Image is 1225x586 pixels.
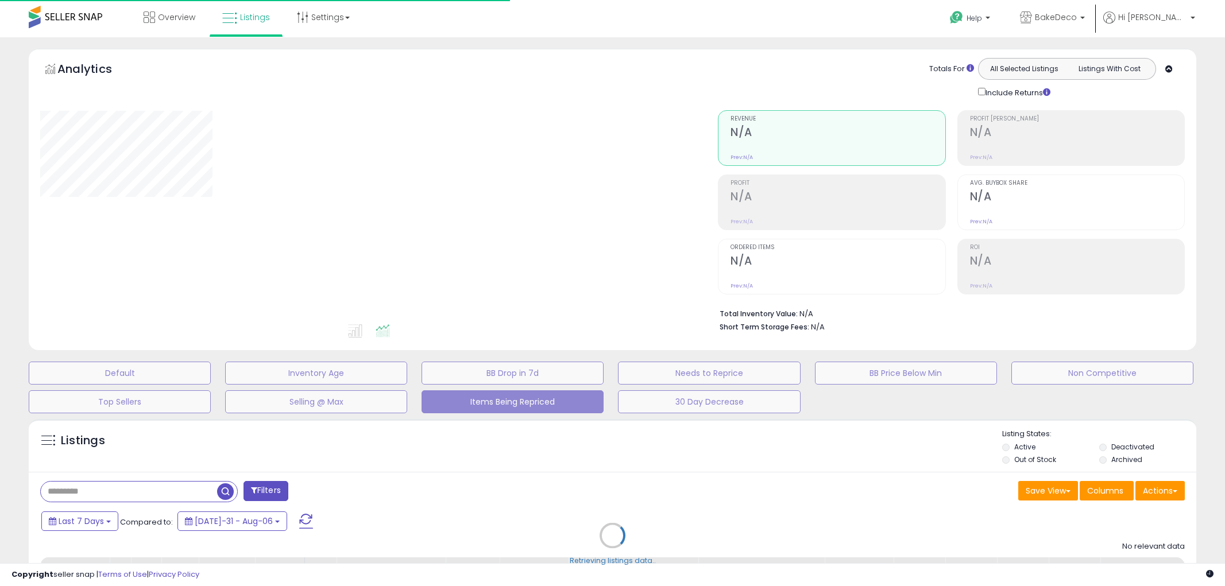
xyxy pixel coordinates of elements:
button: Non Competitive [1011,362,1193,385]
button: Inventory Age [225,362,407,385]
div: Include Returns [969,86,1064,99]
button: Default [29,362,211,385]
h2: N/A [970,254,1184,270]
span: Profit [PERSON_NAME] [970,116,1184,122]
span: Avg. Buybox Share [970,180,1184,187]
button: Items Being Repriced [422,390,604,413]
button: Top Sellers [29,390,211,413]
small: Prev: N/A [970,154,992,161]
span: Listings [240,11,270,23]
span: Profit [731,180,945,187]
h2: N/A [731,254,945,270]
div: Retrieving listings data.. [570,556,656,566]
button: All Selected Listings [981,61,1067,76]
strong: Copyright [11,569,53,580]
button: BB Drop in 7d [422,362,604,385]
span: Hi [PERSON_NAME] [1118,11,1187,23]
span: Revenue [731,116,945,122]
button: Selling @ Max [225,390,407,413]
b: Total Inventory Value: [720,309,798,319]
span: Overview [158,11,195,23]
a: Hi [PERSON_NAME] [1103,11,1195,37]
h2: N/A [970,126,1184,141]
div: seller snap | | [11,569,199,580]
span: BakeDeco [1035,11,1077,23]
h5: Analytics [57,61,134,80]
button: Listings With Cost [1066,61,1152,76]
span: Help [967,13,982,23]
span: N/A [811,321,825,332]
span: ROI [970,245,1184,251]
small: Prev: N/A [970,218,992,225]
small: Prev: N/A [731,154,753,161]
h2: N/A [731,126,945,141]
small: Prev: N/A [731,282,753,289]
a: Help [941,2,1002,37]
button: Needs to Reprice [618,362,800,385]
small: Prev: N/A [970,282,992,289]
h2: N/A [731,190,945,205]
li: N/A [720,306,1176,320]
button: 30 Day Decrease [618,390,800,413]
span: Ordered Items [731,245,945,251]
i: Get Help [949,10,964,25]
button: BB Price Below Min [815,362,997,385]
small: Prev: N/A [731,218,753,225]
b: Short Term Storage Fees: [720,322,809,332]
div: Totals For [929,64,974,75]
h2: N/A [970,190,1184,205]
